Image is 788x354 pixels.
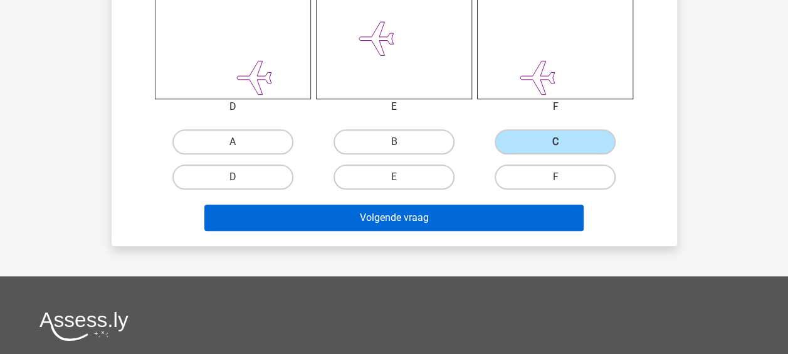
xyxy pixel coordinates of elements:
[172,129,293,154] label: A
[172,164,293,190] label: D
[39,311,129,341] img: Assessly logo
[145,99,320,114] div: D
[204,205,584,231] button: Volgende vraag
[307,99,481,114] div: E
[495,129,616,154] label: C
[334,129,454,154] label: B
[468,99,643,114] div: F
[495,164,616,190] label: F
[334,164,454,190] label: E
